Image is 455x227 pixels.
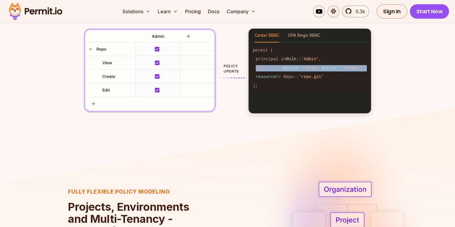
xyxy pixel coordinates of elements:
[321,66,336,71] span: Action
[410,4,449,19] a: Start Now
[249,64,371,73] code: action in [ :: , :: ],
[155,5,180,17] button: Learn
[120,5,153,17] button: Solutions
[183,5,203,17] a: Pricing
[288,29,320,43] button: OPA Rego RBAC
[352,8,365,15] span: 5.3k
[255,29,279,43] button: Cedar RBAC
[283,66,299,71] span: Action
[304,66,319,71] span: 'View'
[342,66,362,71] span: 'Create'
[301,57,319,61] span: 'Admin'
[376,4,407,19] a: Sign In
[342,5,369,17] a: 5.3k
[249,55,371,64] code: principal in :: ,
[256,74,276,79] span: resource
[249,73,371,81] code: == Repo::
[249,46,371,55] code: permit (
[68,188,232,196] h3: Fully flexible policy modeling
[249,81,371,90] code: );
[299,74,324,79] span: 'repo.git'
[6,1,65,22] img: Permit logo
[224,5,258,17] button: Company
[206,5,222,17] a: Docs
[286,57,296,61] span: Role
